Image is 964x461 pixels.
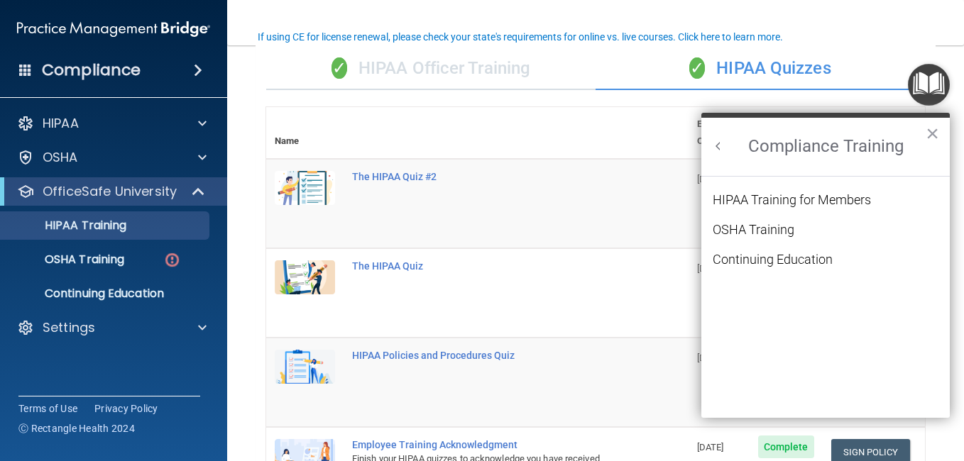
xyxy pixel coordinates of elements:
a: HIPAA [17,115,207,132]
span: [DATE] [697,263,724,274]
span: [DATE] [697,174,724,184]
th: Name [266,107,344,159]
p: Settings [43,319,95,336]
div: Resource Center [701,113,950,418]
p: HIPAA Training [9,218,126,233]
h4: Compliance [42,60,141,80]
p: OfficeSafe University [43,183,177,200]
button: Continuing Education [713,253,833,266]
div: Employee Training Acknowledgment [352,439,618,450]
div: The HIPAA Quiz [352,260,618,272]
a: OfficeSafe University [17,183,206,200]
span: Complete [758,435,814,458]
a: Privacy Policy [94,401,158,416]
div: The HIPAA Quiz #2 [352,171,618,182]
h2: Compliance Training [701,118,950,176]
button: If using CE for license renewal, please check your state's requirements for online vs. live cours... [256,30,785,44]
span: ✓ [332,57,347,79]
a: OSHA [17,149,207,166]
a: Settings [17,319,207,336]
p: HIPAA [43,115,79,132]
th: Status [750,107,823,159]
span: [DATE] [697,442,724,452]
div: HIPAA Policies and Procedures Quiz [352,350,618,361]
div: HIPAA Officer Training [266,48,596,90]
div: If using CE for license renewal, please check your state's requirements for online vs. live cours... [258,32,783,42]
button: Back to Resource Center Home [711,139,725,153]
div: HIPAA Quizzes [596,48,925,90]
span: [DATE] [697,352,724,363]
th: Expires On [689,107,750,159]
button: Open Resource Center [908,64,950,106]
p: Continuing Education [9,287,203,301]
img: danger-circle.6113f641.png [163,251,181,269]
th: Actions [823,107,926,159]
span: Ⓒ Rectangle Health 2024 [18,421,135,435]
p: OSHA Training [9,252,124,267]
a: Terms of Use [18,401,77,416]
p: OSHA [43,149,78,166]
span: ✓ [689,57,705,79]
img: PMB logo [17,15,210,43]
button: HIPAA Training for Members [713,194,871,206]
button: OSHA Training [713,223,794,236]
button: Close [926,122,939,145]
